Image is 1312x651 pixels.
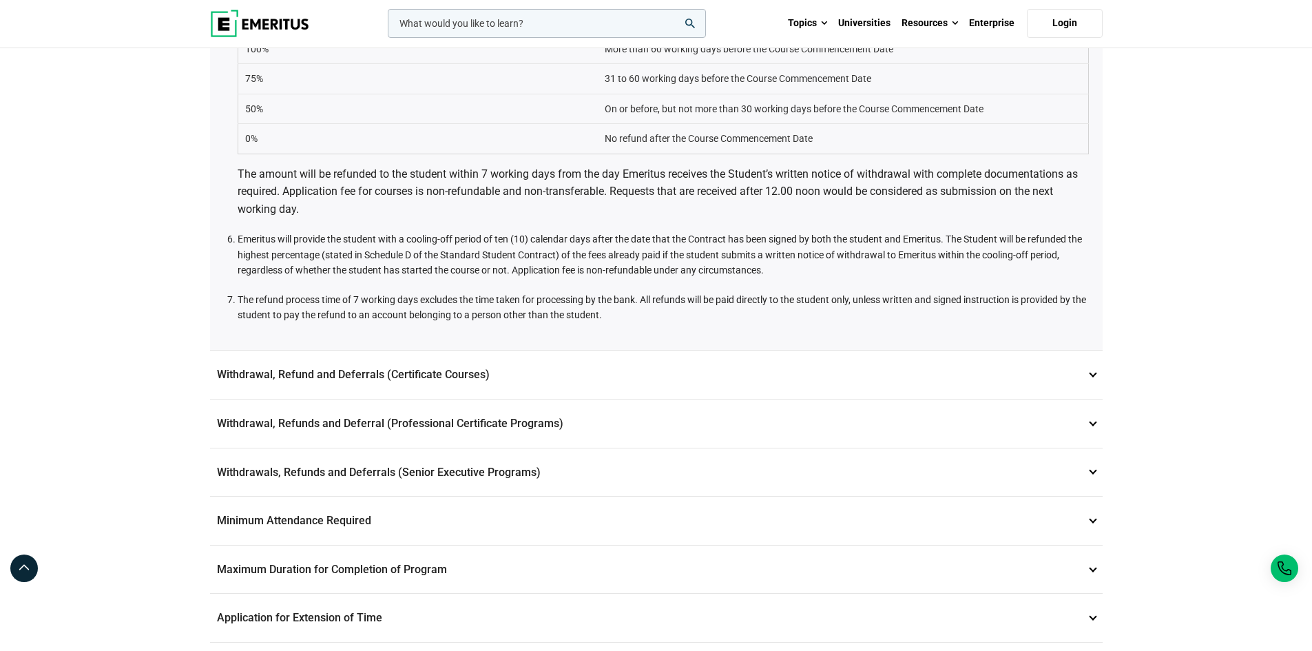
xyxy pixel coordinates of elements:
a: Login [1027,9,1103,38]
p: Application for Extension of Time [210,594,1103,642]
td: No refund after the Course Commencement Date [598,124,1089,154]
td: 0% [238,124,598,154]
p: Withdrawal, Refund and Deferrals (Certificate Courses) [210,351,1103,399]
p: Withdrawals, Refunds and Deferrals (Senior Executive Programs) [210,448,1103,497]
p: Maximum Duration for Completion of Program [210,546,1103,594]
p: The amount will be refunded to the student within 7 working days from the day Emeritus receives t... [238,165,1089,218]
li: The refund process time of 7 working days excludes the time taken for processing by the bank. All... [238,292,1089,323]
td: 75% [238,64,598,94]
input: woocommerce-product-search-field-0 [388,9,706,38]
p: Withdrawal, Refunds and Deferral (Professional Certificate Programs) [210,400,1103,448]
td: On or before, but not more than 30 working days before the Course Commencement Date [598,94,1089,123]
p: Minimum Attendance Required [210,497,1103,545]
td: More than 60 working days before the Course Commencement Date [598,34,1089,64]
td: 100% [238,34,598,64]
li: Emeritus will provide the student with a cooling-off period of ten (10) calendar days after the d... [238,231,1089,278]
td: 31 to 60 working days before the Course Commencement Date [598,64,1089,94]
td: 50% [238,94,598,123]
